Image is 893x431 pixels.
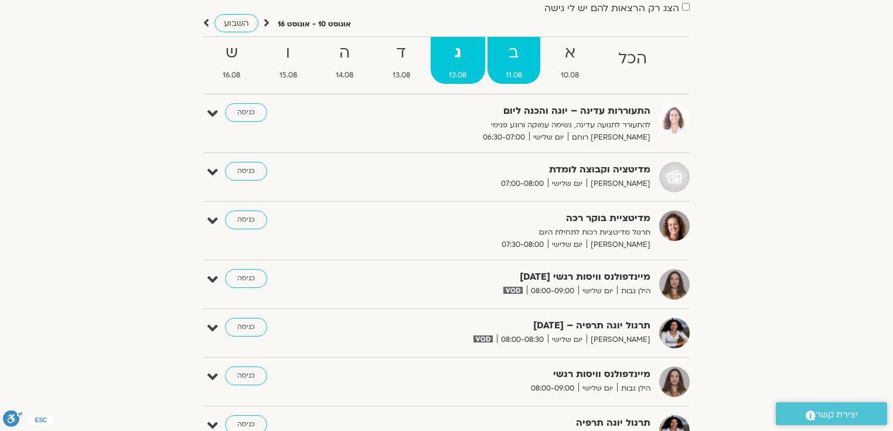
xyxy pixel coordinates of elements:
p: אוגוסט 10 - אוגוסט 16 [278,18,351,30]
strong: תרגול יוגה תרפיה – [DATE] [363,318,650,334]
span: יום שלישי [548,334,587,346]
strong: ה [318,40,372,66]
strong: הכל [600,46,666,72]
a: ה14.08 [318,37,372,84]
strong: ו [261,40,316,66]
span: 10.08 [543,69,598,82]
a: כניסה [225,162,267,181]
span: 08:00-09:00 [527,382,578,395]
span: 16.08 [204,69,259,82]
span: 12.08 [431,69,485,82]
span: 08:00-08:30 [497,334,548,346]
span: 11.08 [488,69,541,82]
span: 07:00-08:00 [497,178,548,190]
a: כניסה [225,318,267,337]
span: יום שלישי [578,382,617,395]
span: 14.08 [318,69,372,82]
span: הילן נבות [617,382,650,395]
a: כניסה [225,366,267,385]
span: 13.08 [374,69,429,82]
span: 08:00-09:00 [527,285,578,297]
img: vodicon [503,287,523,294]
span: יום שלישי [578,285,617,297]
a: ש16.08 [204,37,259,84]
img: vodicon [473,335,493,342]
span: 07:30-08:00 [497,239,548,251]
span: יום שלישי [548,178,587,190]
strong: ש [204,40,259,66]
a: ו15.08 [261,37,316,84]
span: יצירת קשר [816,407,858,423]
p: תרגול מדיטציות רכות לתחילת היום [363,226,650,239]
span: הילן נבות [617,285,650,297]
a: ד13.08 [374,37,429,84]
strong: א [543,40,598,66]
strong: מיינדפולנס וויסות רגשי [363,366,650,382]
strong: מדיטציה וקבוצה לומדת [363,162,650,178]
a: כניסה [225,269,267,288]
strong: תרגול יוגה תרפיה [363,415,650,431]
span: [PERSON_NAME] [587,239,650,251]
strong: התעוררות עדינה – יוגה והכנה ליום [363,103,650,119]
strong: ב [488,40,541,66]
a: כניסה [225,103,267,122]
span: השבוע [224,18,249,29]
span: 06:30-07:00 [479,131,529,144]
a: יצירת קשר [776,402,887,425]
a: השבוע [214,14,258,32]
label: הצג רק הרצאות להם יש לי גישה [544,3,679,13]
a: כניסה [225,211,267,229]
span: יום שלישי [548,239,587,251]
a: הכל [600,37,666,84]
strong: ד [374,40,429,66]
a: ג12.08 [431,37,485,84]
span: [PERSON_NAME] רוחם [568,131,650,144]
strong: מדיטציית בוקר רכה [363,211,650,226]
span: [PERSON_NAME] [587,334,650,346]
a: א10.08 [543,37,598,84]
span: [PERSON_NAME] [587,178,650,190]
strong: ג [431,40,485,66]
p: להתעורר לתנועה עדינה, נשימה עמוקה ורוגע פנימי [363,119,650,131]
strong: מיינדפולנס וויסות רגשי [DATE] [363,269,650,285]
a: ב11.08 [488,37,541,84]
span: יום שלישי [529,131,568,144]
span: 15.08 [261,69,316,82]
